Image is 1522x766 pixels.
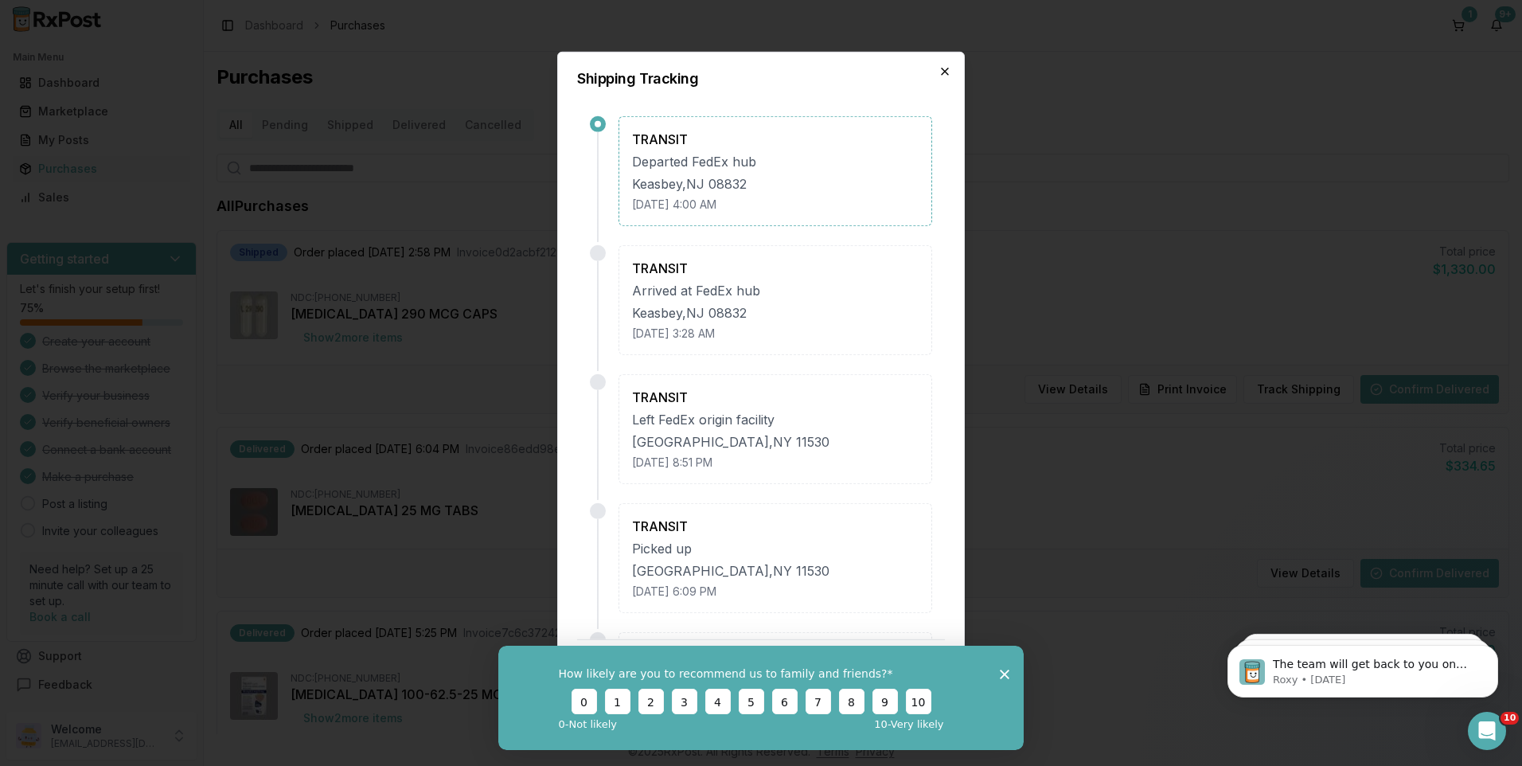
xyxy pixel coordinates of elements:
[632,259,919,278] div: TRANSIT
[632,303,919,322] div: Keasbey , NJ 08832
[1501,712,1519,725] span: 10
[632,152,919,171] div: Departed FedEx hub
[1204,612,1522,723] iframe: Intercom notifications message
[632,326,919,342] div: [DATE] 3:28 AM
[632,455,919,471] div: [DATE] 8:51 PM
[632,174,919,193] div: Keasbey , NJ 08832
[632,561,919,580] div: [GEOGRAPHIC_DATA] , NY 11530
[632,584,919,600] div: [DATE] 6:09 PM
[632,432,919,451] div: [GEOGRAPHIC_DATA] , NY 11530
[1468,712,1506,750] iframe: Intercom live chat
[632,410,919,429] div: Left FedEx origin facility
[498,646,1024,750] iframe: Survey from RxPost
[632,388,919,407] div: TRANSIT
[632,197,919,213] div: [DATE] 4:00 AM
[632,130,919,149] div: TRANSIT
[632,281,919,300] div: Arrived at FedEx hub
[632,539,919,558] div: Picked up
[577,72,945,86] h2: Shipping Tracking
[632,517,919,536] div: TRANSIT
